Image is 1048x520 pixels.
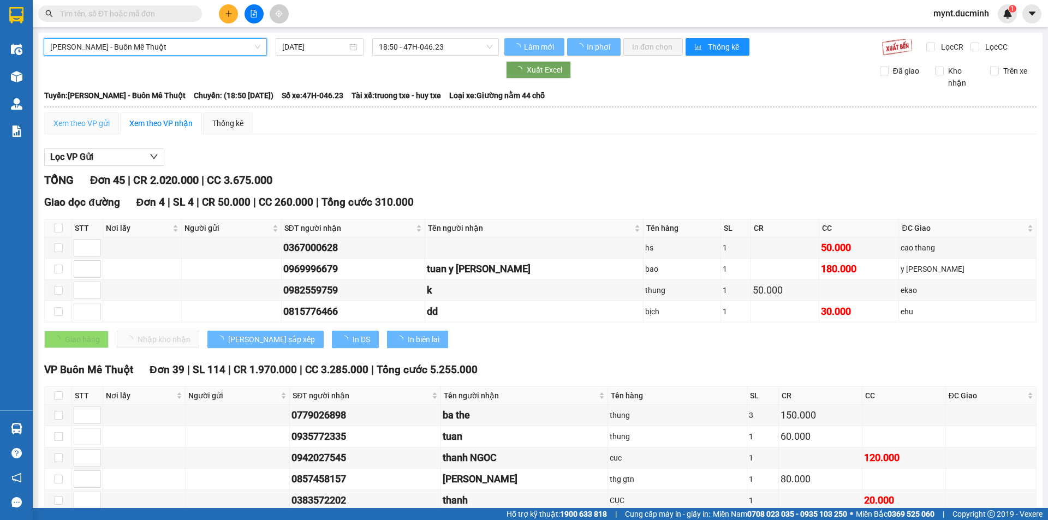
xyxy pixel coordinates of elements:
span: Miền Nam [713,508,847,520]
th: SL [721,219,751,237]
div: 1 [749,452,776,464]
span: Increase Value [88,428,100,437]
th: CR [751,219,820,237]
th: CC [862,387,946,405]
span: Tên người nhận [444,390,597,402]
div: 1 [749,431,776,443]
span: | [187,363,190,376]
span: | [228,363,231,376]
div: Thống kê [212,117,243,129]
button: In biên lai [387,331,448,348]
div: thung [610,431,745,443]
td: chi trinh [441,469,608,490]
span: down [92,249,98,255]
span: CR 1.970.000 [234,363,297,376]
span: CC 260.000 [259,196,313,208]
span: caret-down [1027,9,1037,19]
span: 1 [1010,5,1014,13]
input: 11/08/2025 [282,41,347,53]
td: ba the [441,405,608,426]
button: Lọc VP Gửi [44,148,164,166]
span: Hồ Chí Minh - Buôn Mê Thuột [50,39,260,55]
span: aim [275,10,283,17]
th: Tên hàng [644,219,721,237]
th: CC [819,219,899,237]
div: 0942027545 [291,450,439,465]
div: 1 [723,242,749,254]
span: Decrease Value [88,458,100,466]
span: down [150,152,158,161]
th: STT [72,387,103,405]
span: ĐC Giao [902,222,1025,234]
span: Hỗ trợ kỹ thuật: [507,508,607,520]
div: 3 [749,409,776,421]
span: Nơi lấy [106,390,174,402]
span: loading [396,336,408,343]
img: warehouse-icon [11,71,22,82]
span: CR 50.000 [202,196,251,208]
span: | [300,363,302,376]
span: CC 3.675.000 [207,174,272,187]
span: down [92,501,98,508]
td: 0779026898 [290,405,441,426]
span: down [92,313,98,319]
span: Decrease Value [88,479,100,487]
span: | [371,363,374,376]
span: SL 4 [173,196,194,208]
span: Lọc CR [937,41,965,53]
div: y [PERSON_NAME] [901,263,1034,275]
span: Lọc CC [981,41,1009,53]
button: caret-down [1022,4,1041,23]
button: aim [270,4,289,23]
button: plus [219,4,238,23]
div: 1 [749,494,776,506]
span: loading [341,336,353,343]
div: ba the [443,408,606,423]
span: up [92,430,98,437]
span: | [128,174,130,187]
div: thung [645,284,719,296]
span: Đơn 39 [150,363,184,376]
span: Decrease Value [88,290,100,298]
button: file-add [245,4,264,23]
span: up [92,262,98,269]
span: | [196,196,199,208]
span: SĐT người nhận [284,222,414,234]
td: tuan [441,426,608,447]
td: tuan y wang [425,259,644,280]
span: | [168,196,170,208]
div: cao thang [901,242,1034,254]
strong: 0708 023 035 - 0935 103 250 [747,510,847,518]
td: 0383572202 [290,490,441,511]
span: question-circle [11,448,22,458]
span: copyright [987,510,995,518]
th: Tên hàng [608,387,747,405]
div: [PERSON_NAME] [443,471,606,487]
span: In biên lai [408,333,439,345]
span: ĐC Giao [949,390,1025,402]
span: down [92,438,98,444]
span: Increase Value [88,303,100,312]
span: loading [576,43,585,51]
span: Increase Value [88,450,100,458]
div: 20.000 [864,493,944,508]
span: Decrease Value [88,248,100,256]
span: Số xe: 47H-046.23 [282,89,343,101]
div: cuc [610,452,745,464]
button: Làm mới [504,38,564,56]
span: TỔNG [44,174,74,187]
div: 180.000 [821,261,897,277]
div: 0383572202 [291,493,439,508]
span: Miền Bắc [856,508,934,520]
span: SL 114 [193,363,225,376]
span: down [92,270,98,277]
span: Chuyến: (18:50 [DATE]) [194,89,273,101]
img: solution-icon [11,125,22,137]
div: 1 [749,473,776,485]
span: down [92,480,98,487]
span: loading [513,43,522,51]
span: [PERSON_NAME] sắp xếp [228,333,315,345]
span: up [92,409,98,415]
div: 50.000 [753,283,818,298]
span: Kho nhận [944,65,982,89]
